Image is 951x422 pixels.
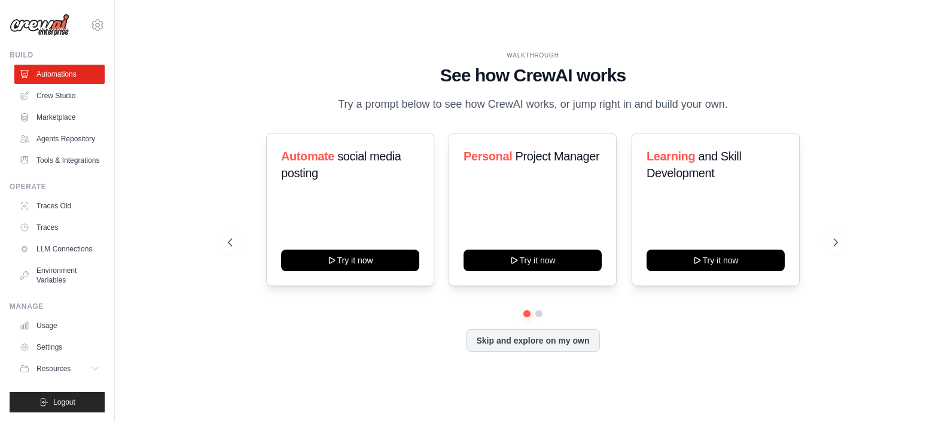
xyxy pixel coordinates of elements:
span: Automate [281,150,334,163]
div: Build [10,50,105,60]
a: Crew Studio [14,86,105,105]
div: Manage [10,302,105,311]
button: Try it now [464,250,602,271]
a: Tools & Integrations [14,151,105,170]
a: Usage [14,316,105,335]
button: Resources [14,359,105,378]
iframe: Chat Widget [891,365,951,422]
a: Settings [14,338,105,357]
span: and Skill Development [647,150,741,180]
a: Environment Variables [14,261,105,290]
span: social media posting [281,150,401,180]
span: Resources [36,364,71,374]
a: LLM Connections [14,239,105,259]
span: Logout [53,397,75,407]
p: Try a prompt below to see how CrewAI works, or jump right in and build your own. [332,96,734,113]
a: Traces Old [14,196,105,215]
span: Personal [464,150,512,163]
h1: See how CrewAI works [228,65,837,86]
button: Logout [10,392,105,412]
div: WALKTHROUGH [228,51,837,60]
button: Try it now [647,250,785,271]
div: Operate [10,182,105,192]
span: Project Manager [516,150,600,163]
a: Agents Repository [14,129,105,148]
button: Skip and explore on my own [466,329,599,352]
a: Marketplace [14,108,105,127]
span: Learning [647,150,695,163]
button: Try it now [281,250,419,271]
a: Automations [14,65,105,84]
img: Logo [10,14,69,37]
a: Traces [14,218,105,237]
